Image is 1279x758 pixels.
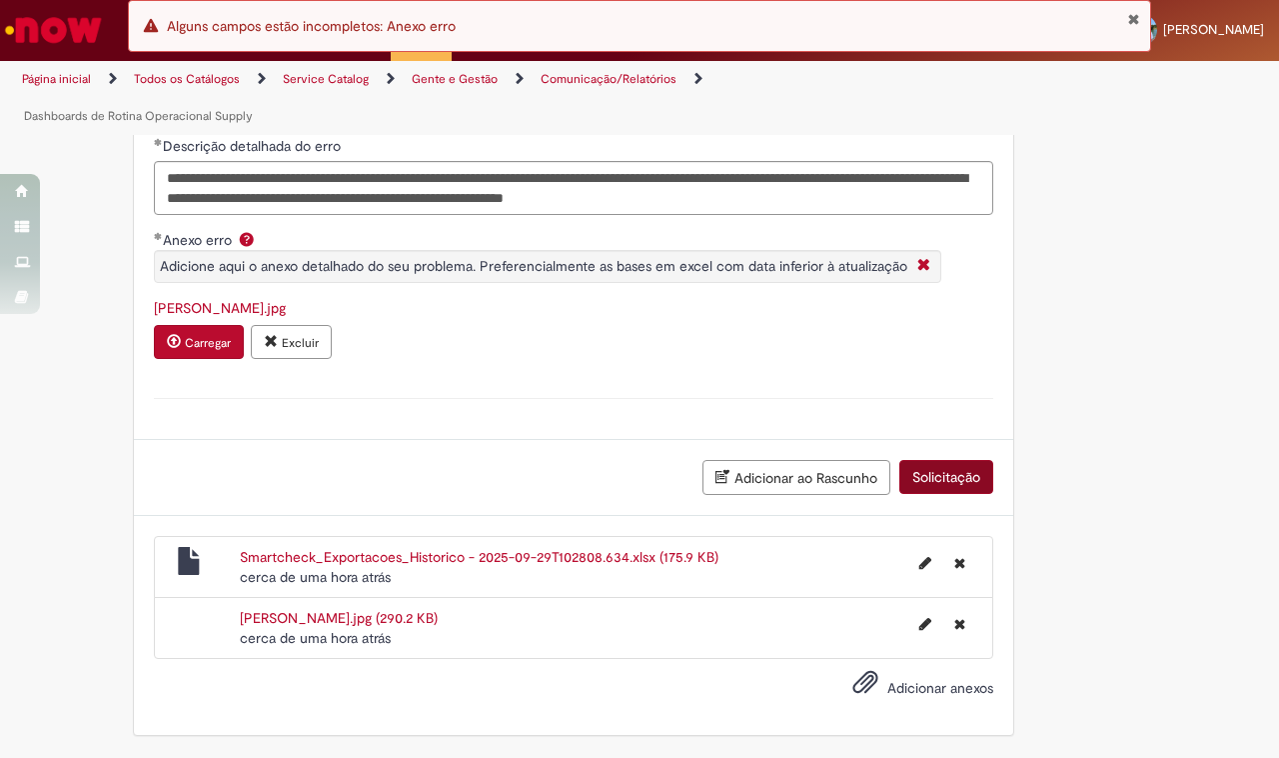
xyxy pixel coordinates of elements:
[240,568,391,586] span: cerca de uma hora atrás
[24,108,253,124] a: Dashboards de Rotina Operacional Supply
[942,547,977,579] button: Excluir Smartcheck_Exportacoes_Historico - 2025-09-29T102808.634.xlsx
[134,71,240,87] a: Todos os Catálogos
[907,547,943,579] button: Editar nome de arquivo Smartcheck_Exportacoes_Historico - 2025-09-29T102808.634.xlsx
[240,629,391,647] span: cerca de uma hora atrás
[282,335,319,351] small: Excluir
[283,71,369,87] a: Service Catalog
[2,10,105,50] img: ServiceNow
[240,609,438,627] a: [PERSON_NAME].jpg (290.2 KB)
[15,61,837,135] ul: Trilhas de página
[240,629,391,647] time: 29/09/2025 13:45:16
[912,256,935,277] i: Fechar More information Por question_anexo_erro
[185,335,231,351] small: Carregar
[702,460,890,495] button: Adicionar ao Rascunho
[942,608,977,640] button: Excluir Antonio Smartcheck.jpg
[251,325,332,359] button: Excluir anexo Antonio Smartcheck.jpg
[541,71,676,87] a: Comunicação/Relatórios
[154,161,993,216] textarea: Descrição detalhada do erro
[22,71,91,87] a: Página inicial
[240,568,391,586] time: 29/09/2025 13:45:30
[154,299,286,317] a: Download de Antonio Smartcheck.jpg
[887,679,993,697] span: Adicionar anexos
[235,231,259,247] span: Ajuda para Anexo erro
[847,664,883,710] button: Adicionar anexos
[1163,21,1264,38] span: [PERSON_NAME]
[154,138,163,146] span: Obrigatório Preenchido
[154,325,244,359] button: Carregar anexo de Anexo erro Required
[154,232,163,240] span: Obrigatório Preenchido
[163,231,236,249] span: Anexo erro
[412,71,498,87] a: Gente e Gestão
[899,460,993,494] button: Solicitação
[160,257,907,275] span: Adicione aqui o anexo detalhado do seu problema. Preferencialmente as bases em excel com data inf...
[240,548,718,566] a: Smartcheck_Exportacoes_Historico - 2025-09-29T102808.634.xlsx (175.9 KB)
[907,608,943,640] button: Editar nome de arquivo Antonio Smartcheck.jpg
[167,17,456,35] span: Alguns campos estão incompletos: Anexo erro
[163,137,345,155] span: Descrição detalhada do erro
[1127,11,1140,27] button: Fechar Notificação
